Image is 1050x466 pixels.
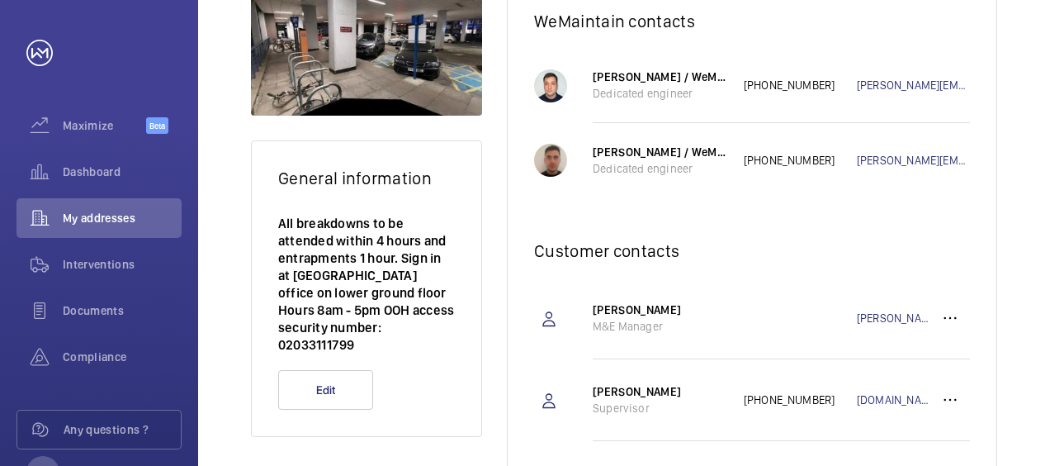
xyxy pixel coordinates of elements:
[744,77,857,93] p: [PHONE_NUMBER]
[64,421,181,438] span: Any questions ?
[857,392,930,408] a: [DOMAIN_NAME][EMAIL_ADDRESS][DOMAIN_NAME]
[857,77,970,93] a: [PERSON_NAME][EMAIL_ADDRESS][DOMAIN_NAME]
[593,160,727,177] p: Dedicated engineer
[593,318,727,335] p: M&E Manager
[593,69,727,85] p: [PERSON_NAME] / WeMaintain UK
[63,256,182,273] span: Interventions
[593,400,727,416] p: Supervisor
[744,392,857,408] p: [PHONE_NUMBER]
[857,310,930,326] a: [PERSON_NAME][EMAIL_ADDRESS][DOMAIN_NAME]
[146,117,168,134] span: Beta
[857,152,970,169] a: [PERSON_NAME][EMAIL_ADDRESS][DOMAIN_NAME]
[534,11,970,31] h2: WeMaintain contacts
[63,349,182,365] span: Compliance
[63,117,146,134] span: Maximize
[278,168,455,188] h2: General information
[744,152,857,169] p: [PHONE_NUMBER]
[278,370,373,410] button: Edit
[593,85,727,102] p: Dedicated engineer
[593,383,727,400] p: [PERSON_NAME]
[63,164,182,180] span: Dashboard
[593,144,727,160] p: [PERSON_NAME] / WeMaintain UK
[63,302,182,319] span: Documents
[593,302,727,318] p: [PERSON_NAME]
[278,215,455,354] p: All breakdowns to be attended within 4 hours and entrapments 1 hour. Sign in at [GEOGRAPHIC_DATA]...
[534,240,970,261] h2: Customer contacts
[63,210,182,226] span: My addresses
